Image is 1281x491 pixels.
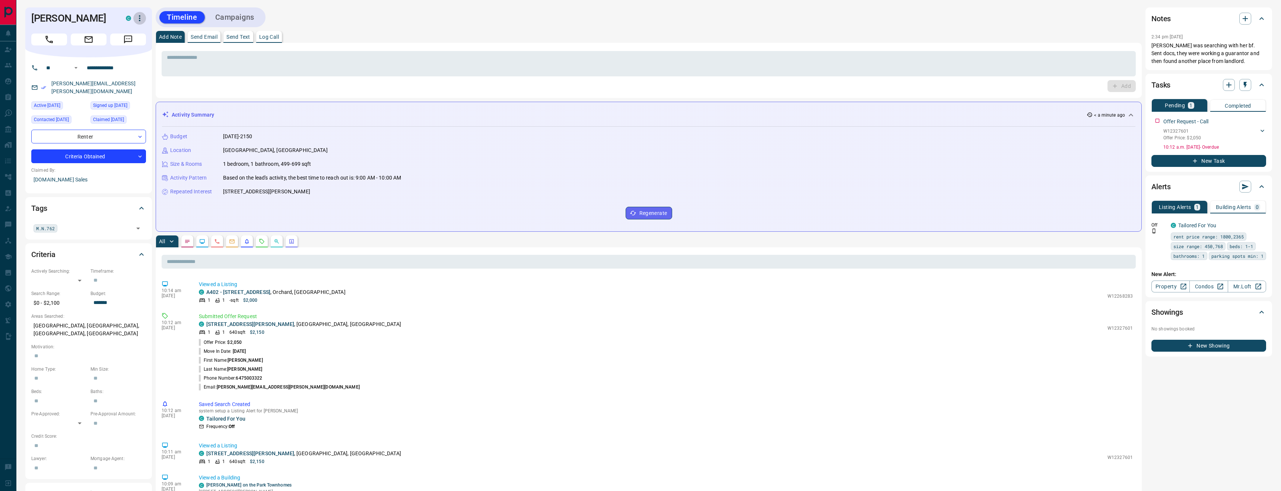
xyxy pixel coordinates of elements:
[199,281,1133,288] p: Viewed a Listing
[199,313,1133,320] p: Submitted Offer Request
[1256,205,1259,210] p: 0
[36,225,55,232] span: M.N.762
[191,34,217,39] p: Send Email
[223,174,401,182] p: Based on the lead's activity, the best time to reach out is: 9:00 AM - 10:00 AM
[162,325,188,330] p: [DATE]
[31,12,115,24] h1: [PERSON_NAME]
[162,481,188,487] p: 10:09 am
[229,424,235,429] strong: Off
[31,290,87,297] p: Search Range:
[133,223,143,234] button: Open
[34,102,60,109] span: Active [DATE]
[223,188,310,196] p: [STREET_ADDRESS][PERSON_NAME]
[1216,205,1251,210] p: Building Alerts
[259,34,279,39] p: Log Call
[206,320,401,328] p: , [GEOGRAPHIC_DATA], [GEOGRAPHIC_DATA]
[1151,303,1266,321] div: Showings
[199,366,263,373] p: Last Name:
[1171,223,1176,228] div: condos.ca
[199,384,360,390] p: Email:
[93,116,124,123] span: Claimed [DATE]
[31,199,146,217] div: Tags
[227,367,262,372] span: [PERSON_NAME]
[222,329,225,336] p: 1
[1189,281,1228,292] a: Condos
[162,320,188,325] p: 10:12 am
[199,339,242,346] p: Offer Price:
[184,238,190,244] svg: Notes
[1151,326,1266,332] p: No showings booked
[626,207,672,219] button: Regenerate
[217,384,360,390] span: [PERSON_NAME][EMAIL_ADDRESS][PERSON_NAME][DOMAIN_NAME]
[31,455,87,462] p: Lawyer:
[1173,252,1205,260] span: bathrooms: 1
[199,474,1133,482] p: Viewed a Building
[51,80,136,94] a: [PERSON_NAME][EMAIL_ADDRESS][PERSON_NAME][DOMAIN_NAME]
[170,133,187,140] p: Budget
[206,321,294,327] a: [STREET_ADDRESS][PERSON_NAME]
[244,238,250,244] svg: Listing Alerts
[199,408,1133,414] p: system setup a Listing Alert for [PERSON_NAME]
[1228,281,1266,292] a: Mr.Loft
[250,458,264,465] p: $2,150
[31,411,87,417] p: Pre-Approved:
[223,146,328,154] p: [GEOGRAPHIC_DATA], [GEOGRAPHIC_DATA]
[1163,134,1201,141] p: Offer Price: $2,050
[199,289,204,295] div: condos.ca
[199,400,1133,408] p: Saved Search Created
[31,433,146,440] p: Credit Score:
[170,174,207,182] p: Activity Pattern
[206,482,292,488] a: [PERSON_NAME] on the Park Townhomes
[226,34,250,39] p: Send Text
[110,34,146,45] span: Message
[1173,243,1223,250] span: size range: 450,768
[259,238,265,244] svg: Requests
[31,248,55,260] h2: Criteria
[227,340,242,345] span: $2,050
[162,408,188,413] p: 10:12 am
[199,321,204,327] div: condos.ca
[228,358,263,363] span: [PERSON_NAME]
[71,34,107,45] span: Email
[31,130,146,143] div: Renter
[31,313,146,320] p: Areas Searched:
[170,188,212,196] p: Repeated Interest
[31,202,47,214] h2: Tags
[243,297,258,304] p: $2,000
[1159,205,1191,210] p: Listing Alerts
[1163,128,1201,134] p: W12327601
[206,450,294,456] a: [STREET_ADDRESS][PERSON_NAME]
[208,297,210,304] p: 1
[162,288,188,293] p: 10:14 am
[229,329,245,336] p: 640 sqft
[1151,228,1157,234] svg: Push Notification Only
[71,63,80,72] button: Open
[1151,222,1166,228] p: Off
[93,102,127,109] span: Signed up [DATE]
[31,388,87,395] p: Beds:
[31,245,146,263] div: Criteria
[1151,270,1266,278] p: New Alert:
[199,375,263,381] p: Phone Number:
[1151,306,1183,318] h2: Showings
[250,329,264,336] p: $2,150
[206,289,270,295] a: A402 - [STREET_ADDRESS]
[31,167,146,174] p: Claimed By:
[90,455,146,462] p: Mortgage Agent:
[214,238,220,244] svg: Calls
[222,297,225,304] p: 1
[1107,293,1133,300] p: W12268283
[162,454,188,460] p: [DATE]
[1211,252,1263,260] span: parking spots min: 1
[31,34,67,45] span: Call
[1151,10,1266,28] div: Notes
[1107,454,1133,461] p: W12327601
[208,11,262,23] button: Campaigns
[1151,13,1171,25] h2: Notes
[206,288,346,296] p: , Orchard, [GEOGRAPHIC_DATA]
[236,376,262,381] span: 6475003322
[126,16,131,21] div: condos.ca
[159,239,165,244] p: All
[31,268,87,275] p: Actively Searching:
[162,108,1135,122] div: Activity Summary< a minute ago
